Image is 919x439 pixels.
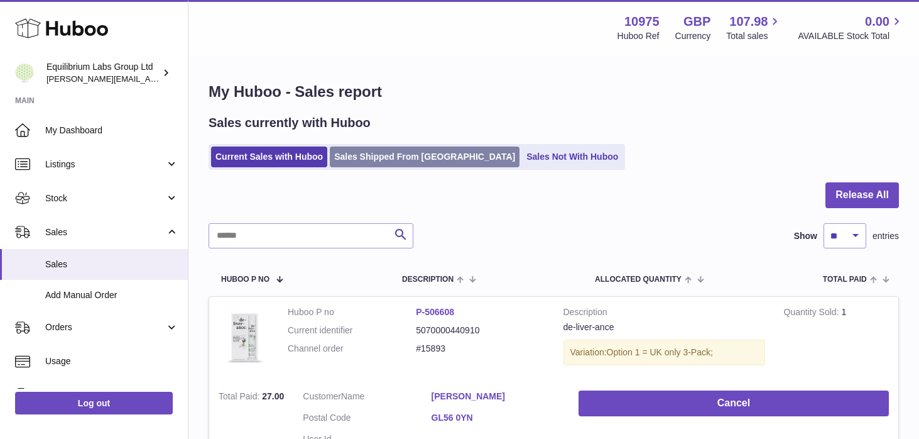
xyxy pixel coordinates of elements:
[303,391,431,406] dt: Name
[262,391,284,401] span: 27.00
[209,114,371,131] h2: Sales currently with Huboo
[873,230,899,242] span: entries
[563,306,765,321] strong: Description
[288,325,416,336] dt: Current identifier
[798,13,904,42] a: 0.00 AVAILABLE Stock Total
[416,307,454,317] a: P-506608
[617,30,660,42] div: Huboo Ref
[522,147,623,167] a: Sales Not With Huboo
[45,226,165,238] span: Sales
[288,343,416,355] dt: Channel order
[330,147,519,167] a: Sales Shipped From [GEOGRAPHIC_DATA]
[775,297,898,381] td: 1
[607,347,713,357] span: Option 1 = UK only 3-Pack;
[45,192,165,204] span: Stock
[303,412,431,427] dt: Postal Code
[784,307,842,320] strong: Quantity Sold
[303,391,341,401] span: Customer
[432,391,560,403] a: [PERSON_NAME]
[45,258,178,270] span: Sales
[221,275,269,284] span: Huboo P no
[45,125,178,136] span: My Dashboard
[15,64,34,82] img: h.woodrow@theliverclinic.com
[219,391,262,404] strong: Total Paid
[825,182,899,208] button: Release All
[45,158,165,170] span: Listings
[46,61,160,85] div: Equilibrium Labs Group Ltd
[45,355,178,367] span: Usage
[798,30,904,42] span: AVAILABLE Stock Total
[563,340,765,365] div: Variation:
[209,82,899,102] h1: My Huboo - Sales report
[675,30,711,42] div: Currency
[15,392,173,414] a: Log out
[432,412,560,424] a: GL56 0YN
[211,147,327,167] a: Current Sales with Huboo
[823,275,867,284] span: Total paid
[563,321,765,333] div: de-liver-ance
[595,275,682,284] span: ALLOCATED Quantity
[45,289,178,301] span: Add Manual Order
[683,13,710,30] strong: GBP
[624,13,660,30] strong: 10975
[45,321,165,333] span: Orders
[288,306,416,318] dt: Huboo P no
[402,275,454,284] span: Description
[726,30,782,42] span: Total sales
[416,343,544,355] dd: #15893
[794,230,817,242] label: Show
[579,391,889,416] button: Cancel
[219,306,269,369] img: 3PackDeliverance_Front.jpg
[726,13,782,42] a: 107.98 Total sales
[865,13,889,30] span: 0.00
[416,325,544,336] dd: 5070000440910
[46,74,252,84] span: [PERSON_NAME][EMAIL_ADDRESS][DOMAIN_NAME]
[729,13,768,30] span: 107.98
